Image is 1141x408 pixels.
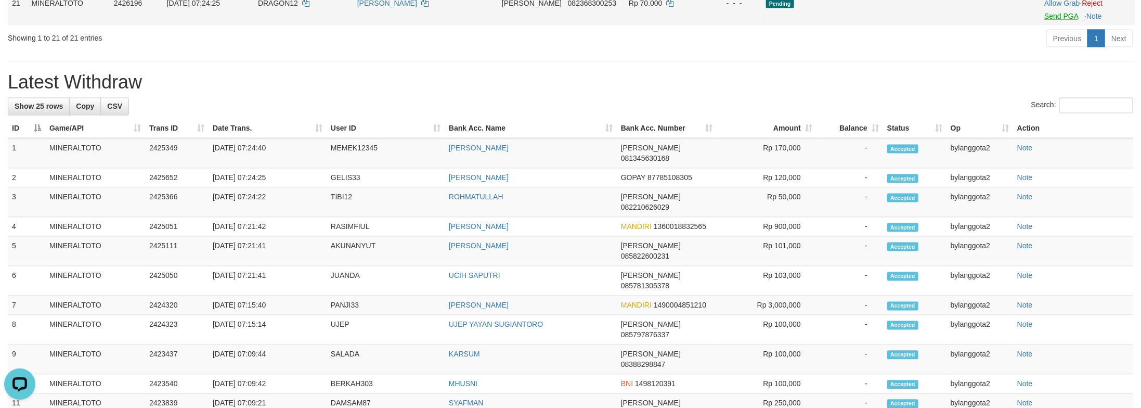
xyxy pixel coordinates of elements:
[327,119,445,138] th: User ID: activate to sort column ascending
[816,237,883,266] td: -
[1017,321,1033,329] a: Note
[816,119,883,138] th: Balance: activate to sort column ascending
[946,218,1013,237] td: bylanggota2
[145,315,209,345] td: 2424323
[449,350,480,359] a: KARSUM
[145,375,209,394] td: 2423540
[1046,30,1088,47] a: Previous
[717,296,816,315] td: Rp 3,000,000
[1086,12,1102,20] a: Note
[100,98,129,116] a: CSV
[327,218,445,237] td: RASIMFIUL
[621,301,652,310] span: MANDIRI
[816,375,883,394] td: -
[69,98,101,116] a: Copy
[209,218,327,237] td: [DATE] 07:21:42
[946,138,1013,169] td: bylanggota2
[717,375,816,394] td: Rp 100,000
[717,345,816,375] td: Rp 100,000
[209,138,327,169] td: [DATE] 07:24:40
[621,399,681,407] span: [PERSON_NAME]
[1017,242,1033,250] a: Note
[327,138,445,169] td: MEMEK12345
[946,315,1013,345] td: bylanggota2
[45,345,145,375] td: MINERALTOTO
[717,138,816,169] td: Rp 170,000
[4,4,35,35] button: Open LiveChat chat widget
[816,188,883,218] td: -
[45,266,145,296] td: MINERALTOTO
[76,103,94,111] span: Copy
[107,103,122,111] span: CSV
[621,350,681,359] span: [PERSON_NAME]
[621,252,669,261] span: Copy 085822600231 to clipboard
[617,119,717,138] th: Bank Acc. Number: activate to sort column ascending
[887,194,918,202] span: Accepted
[1105,30,1133,47] a: Next
[145,119,209,138] th: Trans ID: activate to sort column ascending
[145,345,209,375] td: 2423437
[209,266,327,296] td: [DATE] 07:21:41
[327,237,445,266] td: AKUNANYUT
[209,188,327,218] td: [DATE] 07:24:22
[1031,98,1133,113] label: Search:
[816,315,883,345] td: -
[8,296,45,315] td: 7
[887,145,918,154] span: Accepted
[887,380,918,389] span: Accepted
[1087,30,1105,47] a: 1
[1017,301,1033,310] a: Note
[45,237,145,266] td: MINERALTOTO
[816,218,883,237] td: -
[1017,144,1033,152] a: Note
[45,119,145,138] th: Game/API: activate to sort column ascending
[621,193,681,201] span: [PERSON_NAME]
[449,301,509,310] a: [PERSON_NAME]
[1013,119,1133,138] th: Action
[946,266,1013,296] td: bylanggota2
[621,223,652,231] span: MANDIRI
[8,98,70,116] a: Show 25 rows
[8,138,45,169] td: 1
[8,218,45,237] td: 4
[717,266,816,296] td: Rp 103,000
[449,399,484,407] a: SYAFMAN
[209,345,327,375] td: [DATE] 07:09:44
[145,218,209,237] td: 2425051
[145,266,209,296] td: 2425050
[45,138,145,169] td: MINERALTOTO
[145,169,209,188] td: 2425652
[45,315,145,345] td: MINERALTOTO
[717,119,816,138] th: Amount: activate to sort column ascending
[449,193,503,201] a: ROHMATULLAH
[15,103,63,111] span: Show 25 rows
[327,375,445,394] td: BERKAH303
[946,345,1013,375] td: bylanggota2
[327,296,445,315] td: PANJI33
[1017,380,1033,388] a: Note
[449,174,509,182] a: [PERSON_NAME]
[717,315,816,345] td: Rp 100,000
[717,169,816,188] td: Rp 120,000
[621,331,669,339] span: Copy 085797876337 to clipboard
[209,375,327,394] td: [DATE] 07:09:42
[1017,399,1033,407] a: Note
[445,119,617,138] th: Bank Acc. Name: activate to sort column ascending
[209,119,327,138] th: Date Trans.: activate to sort column ascending
[621,361,666,369] span: Copy 08388298847 to clipboard
[449,380,477,388] a: MHUSNI
[327,169,445,188] td: GELIS33
[621,272,681,280] span: [PERSON_NAME]
[449,242,509,250] a: [PERSON_NAME]
[717,188,816,218] td: Rp 50,000
[1017,174,1033,182] a: Note
[887,302,918,311] span: Accepted
[8,266,45,296] td: 6
[1017,223,1033,231] a: Note
[621,380,633,388] span: BNI
[887,243,918,251] span: Accepted
[449,144,509,152] a: [PERSON_NAME]
[816,138,883,169] td: -
[1017,193,1033,201] a: Note
[621,144,681,152] span: [PERSON_NAME]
